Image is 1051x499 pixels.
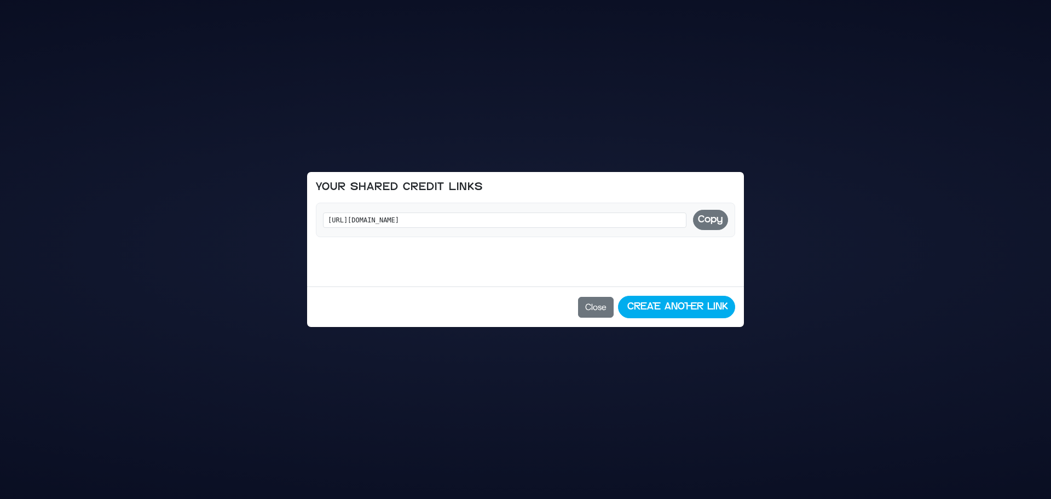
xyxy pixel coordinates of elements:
[316,252,387,263] strong: Available Credits:
[680,182,735,193] small: 1/10 links created
[618,296,735,318] button: Create Another Link
[316,251,735,265] div: 2 credits
[693,210,728,230] button: Copy
[578,297,614,318] button: Close
[316,181,483,194] h6: Your Shared Credit Links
